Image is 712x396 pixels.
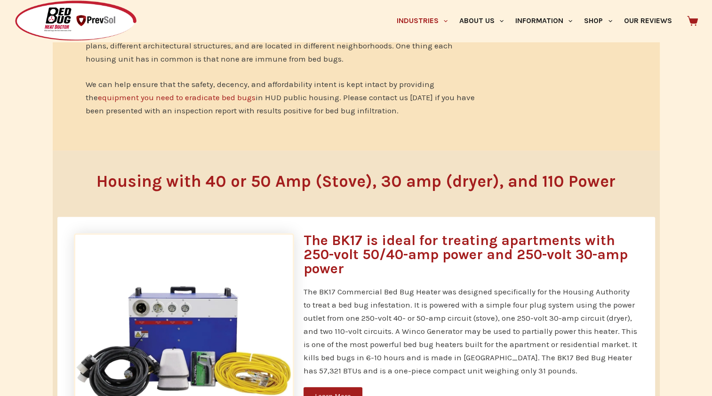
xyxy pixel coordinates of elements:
[98,93,256,102] a: equipment you need to eradicate bed bugs
[86,26,478,65] p: Housing Authority units come in various styles, sizes, and geographic locations. They have differ...
[86,78,478,117] p: We can help ensure that the safety, decency, and affordability intent is kept intact by providing...
[304,285,638,377] div: The BK17 Commercial Bed Bug Heater was designed specifically for the Housing Authority to treat a...
[75,173,637,190] h2: Housing with 40 or 50 Amp (Stove), 30 amp (dryer), and 110 Power
[304,233,638,276] h3: The BK17 is ideal for treating apartments with 250-volt 50/40-amp power and 250-volt 30-amp power
[8,4,36,32] button: Open LiveChat chat widget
